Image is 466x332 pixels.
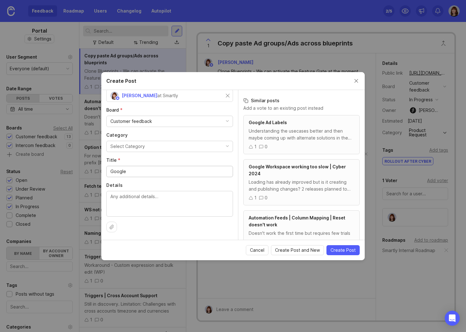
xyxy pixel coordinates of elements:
span: Create Post [331,247,356,253]
p: Add a vote to an existing post instead [243,105,360,111]
div: 1 [254,143,257,150]
img: Danielle Pichlis [110,92,119,100]
label: Category [106,132,233,138]
button: Create Post [326,245,360,255]
img: member badge [115,96,120,100]
label: Details [106,182,233,188]
div: 0 [265,143,267,150]
div: at Smartly [157,92,178,99]
div: Doesn't work the first time but requires few trials [249,230,354,237]
a: Google Ad LabelsUnderstanding the usecases better and then maybe coming up with alternate solutio... [243,115,360,154]
a: Google Workspace working too slow | Cyber 2024Loading has already improved but is it creating and... [243,159,360,205]
div: Customer feedback [110,118,152,125]
span: Automation Feeds | Column Mapping | Reset doesn't work [249,215,345,227]
div: 0 [265,194,267,201]
span: Google Workspace working too slow | Cyber 2024 [249,164,346,176]
button: Create Post and New [271,245,324,255]
h3: Similar posts [243,97,360,104]
a: Automation Feeds | Column Mapping | Reset doesn't workDoesn't work the first time but requires fe... [243,210,360,250]
span: Title (required) [106,157,120,163]
div: 1 [254,239,257,245]
div: Loading has already improved but is it creating and publishing changes? 2 releases planned to imp... [249,179,354,192]
div: 0 [265,239,267,245]
h2: Create Post [106,77,136,85]
div: 1 [254,194,257,201]
div: Open Intercom Messenger [445,311,460,326]
button: Cancel [246,245,268,255]
div: Understanding the usecases better and then maybe coming up with alternate solutions in the meantime [249,128,354,141]
input: Short, descriptive title [110,168,229,175]
span: Cancel [250,247,264,253]
span: Create Post and New [275,247,320,253]
span: Google Ad Labels [249,120,287,125]
button: Close create post modal [353,77,360,84]
span: [PERSON_NAME] [122,93,157,98]
span: Board (required) [106,107,123,113]
div: Select Category [110,143,145,150]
